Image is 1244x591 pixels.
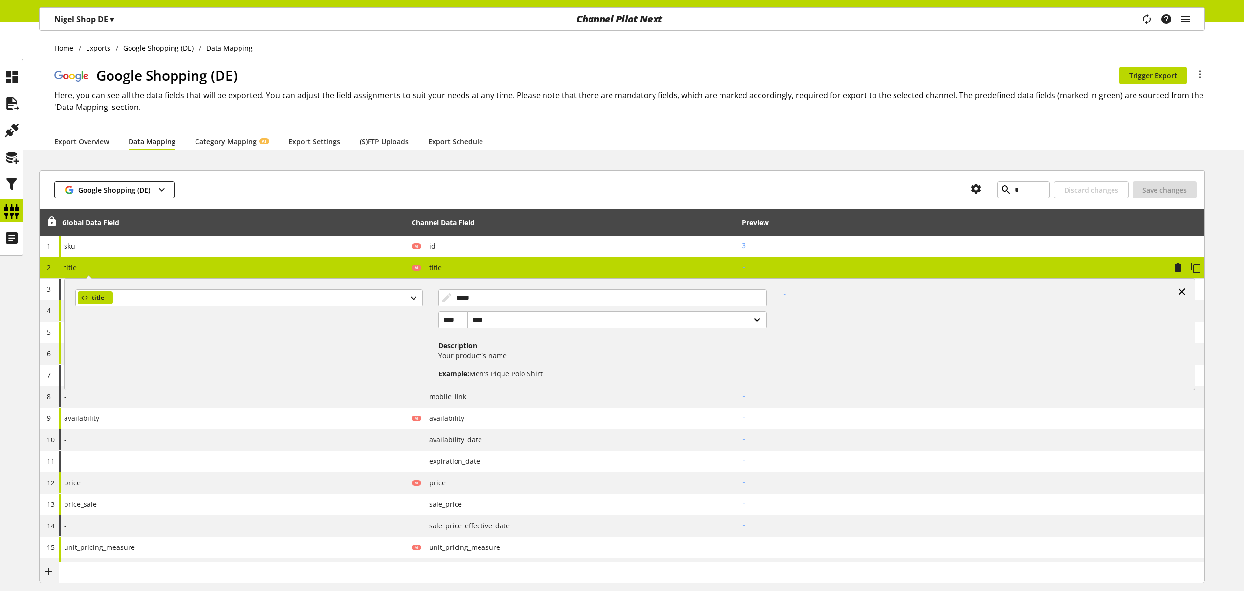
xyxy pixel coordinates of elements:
[39,7,1205,31] nav: main navigation
[54,69,88,82] img: logo
[421,499,462,509] span: sale_price
[64,263,77,272] span: title
[65,185,74,195] img: icon
[742,521,1201,531] h2: -
[421,413,464,423] span: availability
[421,392,466,402] span: mobile_link
[288,136,340,147] a: Export Settings
[64,414,99,423] span: availability
[92,292,104,304] span: title
[64,478,81,487] span: price
[64,543,135,552] span: unit_pricing_measure
[47,543,55,552] span: 15
[1054,181,1129,198] button: Discard changes
[62,218,119,228] div: Global Data Field
[421,521,510,531] span: sale_price_effective_date
[47,521,55,530] span: 14
[742,499,1201,509] h2: -
[421,456,480,466] span: expiration_date
[360,136,409,147] a: (S)FTP Uploads
[742,263,1165,273] h2: -
[1133,181,1197,198] button: Save changes
[742,241,1201,251] h2: 3
[47,392,51,401] span: 8
[438,340,763,350] h4: Description
[64,521,66,530] span: -
[415,416,418,421] span: M
[110,14,114,24] span: ▾
[81,43,116,53] a: Exports
[742,478,1201,488] h2: -
[86,43,110,53] span: Exports
[742,413,1201,423] h2: -
[47,349,51,358] span: 6
[64,241,75,251] span: sku
[64,500,97,509] span: price_sale
[47,371,51,380] span: 7
[47,263,51,272] span: 2
[415,243,418,249] span: M
[1129,70,1177,81] span: Trigger Export
[46,217,57,227] span: Unlock to reorder rows
[742,392,1201,402] h2: -
[421,241,436,251] span: id
[64,457,66,466] span: -
[421,542,500,552] span: unit_pricing_measure
[64,435,66,444] span: -
[47,500,55,509] span: 13
[54,89,1205,113] h2: Here, you can see all the data fields that will be exported. You can adjust the field assignments...
[96,65,1119,86] h1: Google Shopping (DE)
[47,414,51,423] span: 9
[1119,67,1187,84] button: Trigger Export
[1142,185,1187,195] span: Save changes
[64,392,66,401] span: -
[428,136,483,147] a: Export Schedule
[438,369,469,378] span: Example:
[742,456,1201,466] h2: -
[438,350,763,361] p: Your product's name
[54,13,114,25] p: Nigel Shop DE
[47,241,51,251] span: 1
[54,43,73,53] span: Home
[412,218,475,228] div: Channel Data Field
[415,545,418,550] span: M
[47,457,55,466] span: 11
[54,43,79,53] a: Home
[421,435,482,445] span: availability_date
[129,136,175,147] a: Data Mapping
[43,217,57,229] div: Unlock to reorder rows
[415,265,418,271] span: M
[78,185,150,195] span: Google Shopping (DE)
[47,285,51,294] span: 3
[47,478,55,487] span: 12
[1064,185,1118,195] span: Discard changes
[469,369,543,378] span: Men's Pique Polo Shirt
[47,328,51,337] span: 5
[54,136,109,147] a: Export Overview
[47,306,51,315] span: 4
[742,435,1201,445] h2: -
[421,263,442,273] span: title
[767,282,1192,379] div: -
[742,218,769,228] div: Preview
[54,181,175,198] button: Google Shopping (DE)
[742,542,1201,552] h2: -
[262,138,266,144] span: AI
[47,435,55,444] span: 10
[195,136,269,147] a: Category MappingAI
[421,478,446,488] span: price
[415,480,418,486] span: M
